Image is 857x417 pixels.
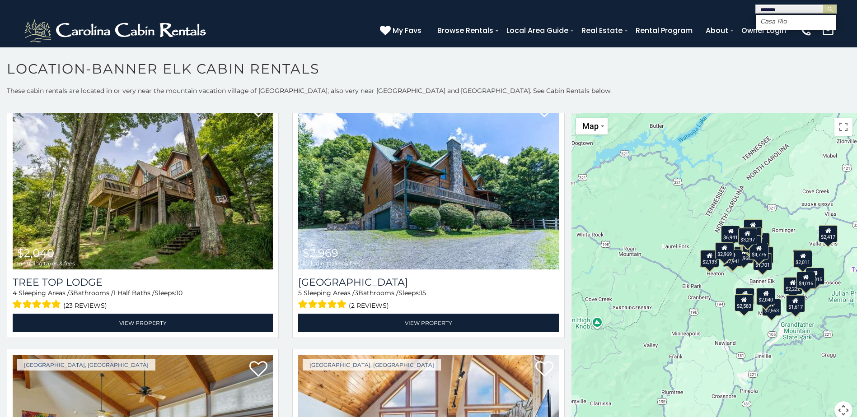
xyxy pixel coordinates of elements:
[113,289,155,297] span: 1 Half Baths /
[17,260,75,266] span: including taxes & fees
[631,23,697,38] a: Rental Program
[535,360,553,379] a: Add to favorites
[754,246,773,264] div: $1,684
[420,289,426,297] span: 15
[819,225,838,242] div: $2,417
[793,250,812,268] div: $2,011
[822,24,834,37] img: mail-regular-white.png
[298,95,558,269] a: Sunset View Lodge $2,969 including taxes & fees
[737,23,791,38] a: Owner Login
[13,95,273,269] a: Tree Top Lodge $2,040 including taxes & fees
[715,242,734,259] div: $2,969
[734,246,753,264] div: $2,968
[17,246,54,259] span: $2,040
[756,288,775,305] div: $2,040
[349,300,389,311] span: (2 reviews)
[743,219,762,236] div: $2,607
[749,243,768,260] div: $4,776
[735,288,754,305] div: $1,829
[13,95,273,269] img: Tree Top Lodge
[355,289,358,297] span: 3
[582,121,599,131] span: Map
[13,276,273,288] a: Tree Top Lodge
[700,250,719,267] div: $2,133
[793,250,812,267] div: $5,621
[502,23,573,38] a: Local Area Guide
[393,25,421,36] span: My Favs
[298,314,558,332] a: View Property
[249,360,267,379] a: Add to favorites
[298,288,558,311] div: Sleeping Areas / Bathrooms / Sleeps:
[298,289,302,297] span: 5
[796,272,815,289] div: $4,016
[735,294,754,311] div: $2,583
[13,289,17,297] span: 4
[380,25,424,37] a: My Favs
[753,253,772,270] div: $1,701
[433,23,498,38] a: Browse Rentals
[13,288,273,311] div: Sleeping Areas / Bathrooms / Sleeps:
[13,314,273,332] a: View Property
[756,17,836,25] li: io
[303,246,338,259] span: $2,969
[303,359,441,371] a: [GEOGRAPHIC_DATA], [GEOGRAPHIC_DATA]
[800,24,812,37] img: phone-regular-white.png
[762,299,781,316] div: $2,563
[721,226,740,243] div: $6,941
[63,300,107,311] span: (23 reviews)
[70,289,73,297] span: 3
[760,17,782,25] em: Casa R
[298,276,558,288] a: [GEOGRAPHIC_DATA]
[751,233,770,250] div: $2,057
[298,95,558,269] img: Sunset View Lodge
[577,23,627,38] a: Real Estate
[298,276,558,288] h3: Sunset View Lodge
[723,250,742,267] div: $2,941
[17,359,155,371] a: [GEOGRAPHIC_DATA], [GEOGRAPHIC_DATA]
[783,277,802,294] div: $2,222
[701,23,733,38] a: About
[743,227,762,244] div: $1,898
[303,260,361,266] span: including taxes & fees
[805,268,824,285] div: $2,015
[738,228,757,245] div: $3,297
[834,118,852,136] button: Toggle fullscreen view
[786,295,805,312] div: $1,617
[23,17,210,44] img: White-1-2.png
[176,289,183,297] span: 10
[576,118,608,134] button: Change map style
